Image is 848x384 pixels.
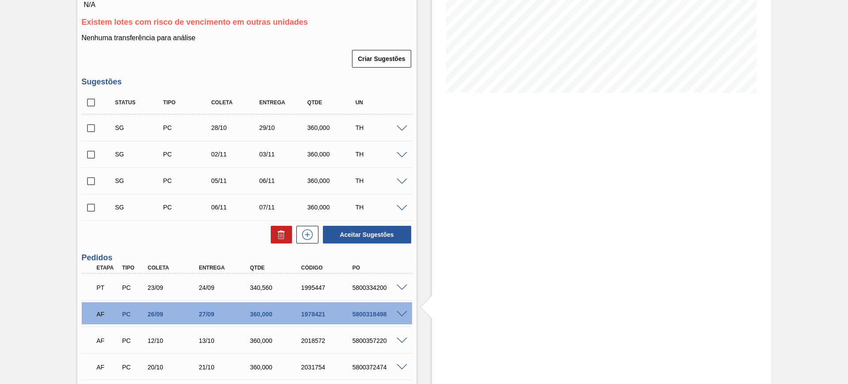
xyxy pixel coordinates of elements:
[95,304,121,324] div: Aguardando Faturamento
[120,364,146,371] div: Pedido de Compra
[299,364,356,371] div: 2031754
[161,99,214,106] div: Tipo
[350,311,408,318] div: 5800318498
[353,151,407,158] div: TH
[350,284,408,291] div: 5800334200
[299,337,356,344] div: 2018572
[120,265,146,271] div: Tipo
[209,204,262,211] div: 06/11/2025
[82,77,412,87] h3: Sugestões
[305,99,359,106] div: Qtde
[305,204,359,211] div: 360,000
[120,337,146,344] div: Pedido de Compra
[353,177,407,184] div: TH
[266,226,292,243] div: Excluir Sugestões
[350,364,408,371] div: 5800372474
[299,284,356,291] div: 1995447
[82,34,412,42] p: Nenhuma transferência para análise
[248,364,305,371] div: 360,000
[353,99,407,106] div: UN
[161,177,214,184] div: Pedido de Compra
[209,124,262,131] div: 28/10/2025
[353,124,407,131] div: TH
[113,99,167,106] div: Status
[353,204,407,211] div: TH
[145,311,203,318] div: 26/09/2025
[209,99,262,106] div: Coleta
[113,151,167,158] div: Sugestão Criada
[248,265,305,271] div: Qtde
[305,177,359,184] div: 360,000
[95,278,121,297] div: Pedido em Trânsito
[82,253,412,262] h3: Pedidos
[120,311,146,318] div: Pedido de Compra
[113,124,167,131] div: Sugestão Criada
[95,265,121,271] div: Etapa
[350,337,408,344] div: 5800357220
[97,284,119,291] p: PT
[299,265,356,271] div: Código
[161,204,214,211] div: Pedido de Compra
[161,151,214,158] div: Pedido de Compra
[257,124,310,131] div: 29/10/2025
[145,284,203,291] div: 23/09/2025
[197,364,254,371] div: 21/10/2025
[97,311,119,318] p: AF
[353,49,412,68] div: Criar Sugestões
[352,50,411,68] button: Criar Sugestões
[161,124,214,131] div: Pedido de Compra
[197,311,254,318] div: 27/09/2025
[145,364,203,371] div: 20/10/2025
[257,204,310,211] div: 07/11/2025
[197,337,254,344] div: 13/10/2025
[209,177,262,184] div: 05/11/2025
[299,311,356,318] div: 1978421
[120,284,146,291] div: Pedido de Compra
[82,18,308,27] span: Existem lotes com risco de vencimento em outras unidades
[248,311,305,318] div: 360,000
[97,364,119,371] p: AF
[145,337,203,344] div: 12/10/2025
[350,265,408,271] div: PO
[197,284,254,291] div: 24/09/2025
[257,177,310,184] div: 06/11/2025
[145,265,203,271] div: Coleta
[248,284,305,291] div: 340,560
[305,151,359,158] div: 360,000
[248,337,305,344] div: 360,000
[197,265,254,271] div: Entrega
[97,337,119,344] p: AF
[95,357,121,377] div: Aguardando Faturamento
[318,225,412,244] div: Aceitar Sugestões
[305,124,359,131] div: 360,000
[113,204,167,211] div: Sugestão Criada
[113,177,167,184] div: Sugestão Criada
[209,151,262,158] div: 02/11/2025
[95,331,121,350] div: Aguardando Faturamento
[257,99,310,106] div: Entrega
[257,151,310,158] div: 03/11/2025
[323,226,411,243] button: Aceitar Sugestões
[292,226,318,243] div: Nova sugestão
